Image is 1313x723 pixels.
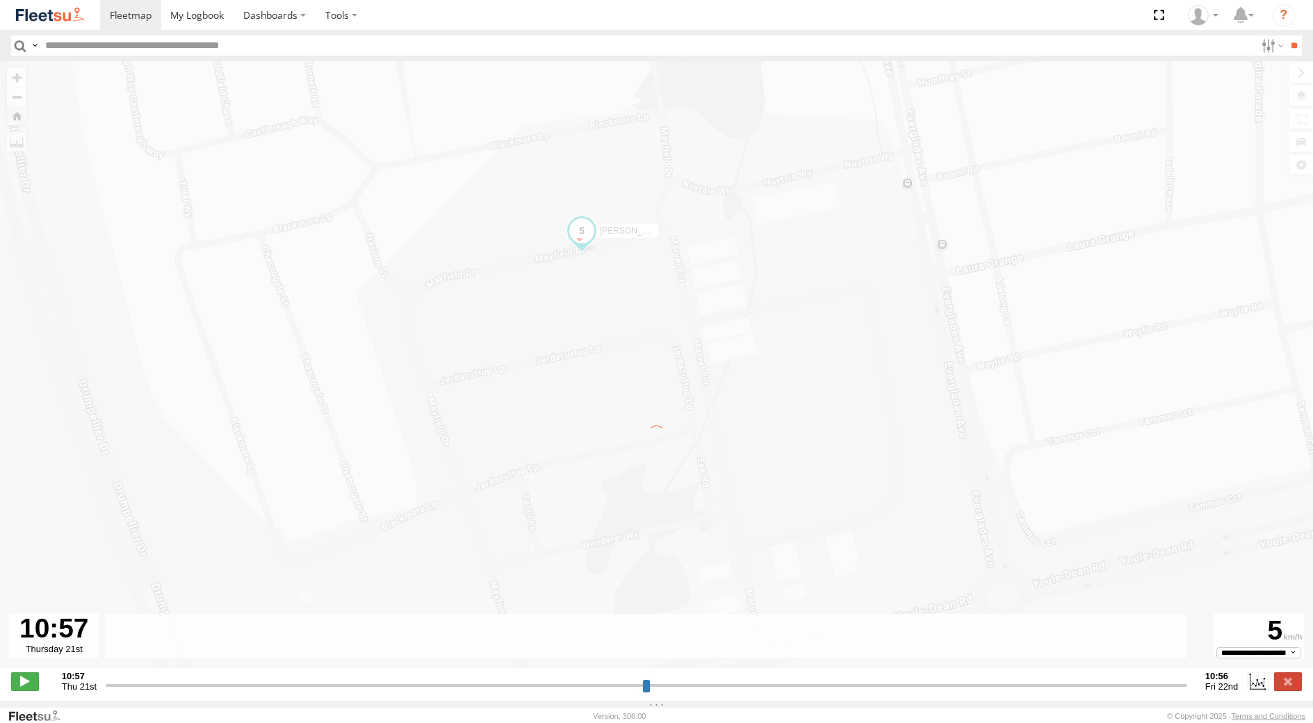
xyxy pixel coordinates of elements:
[1205,681,1239,692] span: Fri 22nd Aug 2025
[1205,671,1239,681] strong: 10:56
[14,6,86,24] img: fleetsu-logo-horizontal.svg
[1232,712,1305,720] a: Terms and Conditions
[1216,615,1302,647] div: 5
[62,681,97,692] span: Thu 21st Aug 2025
[1256,35,1286,56] label: Search Filter Options
[1273,4,1295,26] i: ?
[1167,712,1305,720] div: © Copyright 2025 -
[1183,5,1223,26] div: TheMaker Systems
[593,712,646,720] div: Version: 306.00
[8,709,72,723] a: Visit our Website
[29,35,40,56] label: Search Query
[62,671,97,681] strong: 10:57
[11,672,39,690] label: Play/Stop
[1274,672,1302,690] label: Close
